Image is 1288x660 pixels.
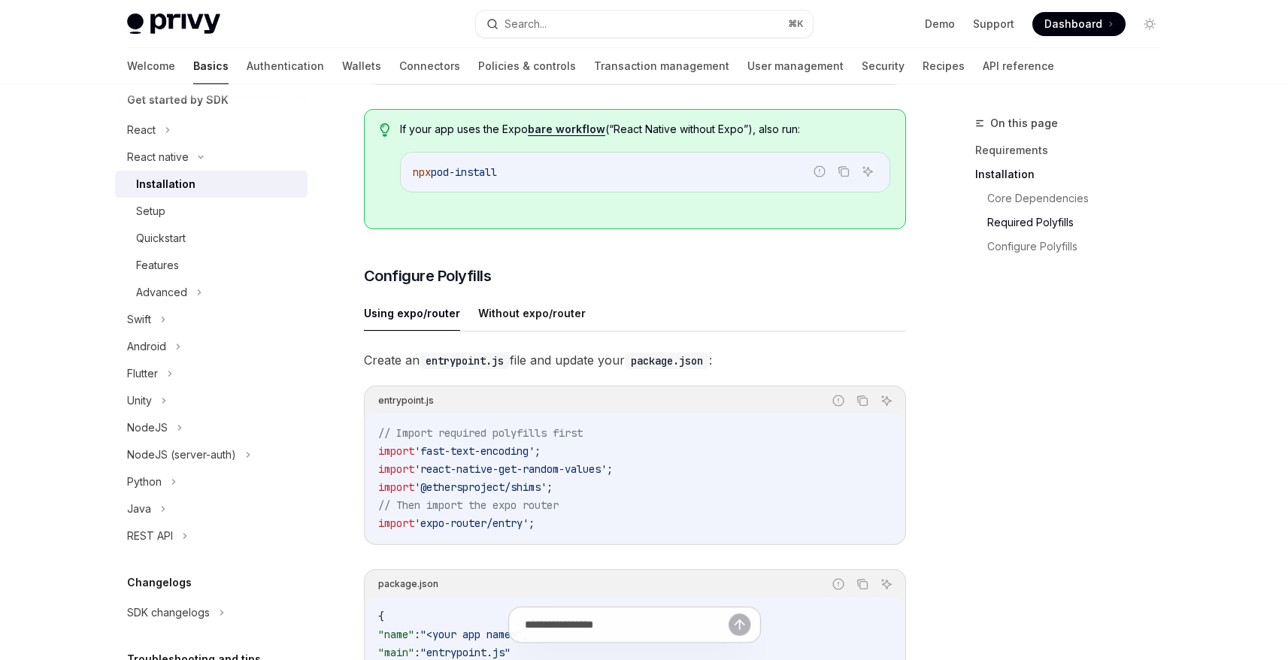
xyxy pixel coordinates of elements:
[378,574,438,594] div: package.json
[378,516,414,530] span: import
[127,14,220,35] img: light logo
[528,123,605,136] a: bare workflow
[973,17,1014,32] a: Support
[127,338,166,356] div: Android
[115,252,308,279] a: Features
[987,186,1174,210] a: Core Dependencies
[378,462,414,476] span: import
[127,604,210,622] div: SDK changelogs
[127,365,158,383] div: Flutter
[853,391,872,410] button: Copy the contents from the code block
[810,162,829,181] button: Report incorrect code
[342,48,381,84] a: Wallets
[478,48,576,84] a: Policies & controls
[414,480,547,494] span: '@ethersproject/shims'
[378,498,559,512] span: // Then import the expo router
[364,350,906,371] span: Create an file and update your :
[975,138,1174,162] a: Requirements
[247,48,324,84] a: Authentication
[975,162,1174,186] a: Installation
[1032,12,1126,36] a: Dashboard
[858,162,877,181] button: Ask AI
[364,265,492,286] span: Configure Polyfills
[607,462,613,476] span: ;
[877,574,896,594] button: Ask AI
[127,392,152,410] div: Unity
[115,198,308,225] a: Setup
[400,122,889,137] span: If your app uses the Expo (“React Native without Expo”), also run:
[505,15,547,33] div: Search...
[788,18,804,30] span: ⌘ K
[625,353,709,369] code: package.json
[535,444,541,458] span: ;
[136,229,186,247] div: Quickstart
[136,256,179,274] div: Features
[414,444,535,458] span: 'fast-text-encoding'
[594,48,729,84] a: Transaction management
[413,165,431,179] span: npx
[378,391,434,410] div: entrypoint.js
[414,516,529,530] span: 'expo-router/entry'
[127,500,151,518] div: Java
[136,283,187,301] div: Advanced
[193,48,229,84] a: Basics
[990,114,1058,132] span: On this page
[987,210,1174,235] a: Required Polyfills
[877,391,896,410] button: Ask AI
[127,527,173,545] div: REST API
[378,426,583,440] span: // Import required polyfills first
[987,235,1174,259] a: Configure Polyfills
[378,480,414,494] span: import
[925,17,955,32] a: Demo
[127,574,192,592] h5: Changelogs
[127,121,156,139] div: React
[547,480,553,494] span: ;
[862,48,905,84] a: Security
[829,391,848,410] button: Report incorrect code
[136,175,195,193] div: Installation
[380,123,390,137] svg: Tip
[136,202,165,220] div: Setup
[364,295,460,331] button: Using expo/router
[747,48,844,84] a: User management
[529,516,535,530] span: ;
[399,48,460,84] a: Connectors
[431,165,497,179] span: pod-install
[983,48,1054,84] a: API reference
[127,48,175,84] a: Welcome
[420,353,510,369] code: entrypoint.js
[127,446,236,464] div: NodeJS (server-auth)
[127,473,162,491] div: Python
[478,295,586,331] button: Without expo/router
[414,462,607,476] span: 'react-native-get-random-values'
[829,574,848,594] button: Report incorrect code
[923,48,965,84] a: Recipes
[127,310,151,328] div: Swift
[378,444,414,458] span: import
[834,162,853,181] button: Copy the contents from the code block
[127,419,168,437] div: NodeJS
[853,574,872,594] button: Copy the contents from the code block
[127,148,189,166] div: React native
[729,613,750,635] button: Send message
[115,171,308,198] a: Installation
[1044,17,1102,32] span: Dashboard
[115,225,308,252] a: Quickstart
[1138,12,1162,36] button: Toggle dark mode
[476,11,813,38] button: Search...⌘K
